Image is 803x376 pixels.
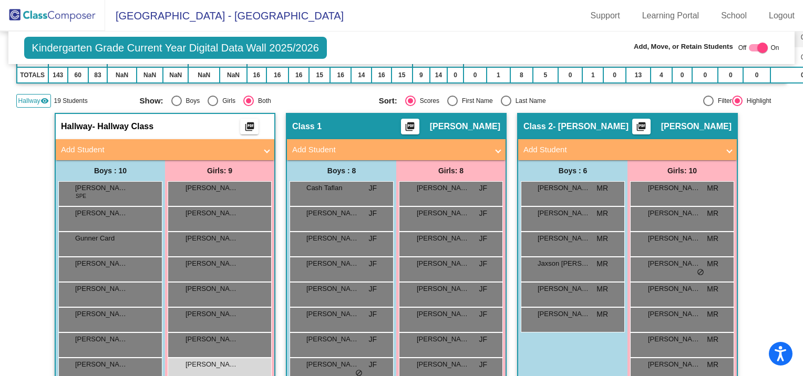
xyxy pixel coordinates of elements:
[538,208,590,218] span: [PERSON_NAME][US_STATE]
[254,96,271,106] div: Both
[648,284,701,294] span: [PERSON_NAME]
[707,284,718,295] span: MR
[379,96,610,106] mat-radio-group: Select an option
[558,67,582,83] td: 0
[648,183,701,193] span: [PERSON_NAME]
[24,37,327,59] span: Kindergarten Grade Current Year Digital Data Wall 2025/2026
[417,233,469,244] span: [PERSON_NAME]
[75,309,128,319] span: [PERSON_NAME]
[287,160,396,181] div: Boys : 8
[186,183,238,193] span: [PERSON_NAME]
[479,258,487,269] span: JF
[306,284,359,294] span: [PERSON_NAME]
[417,359,469,370] span: [PERSON_NAME]
[634,7,708,24] a: Learning Portal
[186,309,238,319] span: [PERSON_NAME]
[413,67,430,83] td: 9
[417,258,469,269] span: [PERSON_NAME]
[188,67,220,83] td: NaN
[714,96,732,106] div: Filter
[292,144,488,156] mat-panel-title: Add Student
[137,67,163,83] td: NaN
[596,309,608,320] span: MR
[523,121,553,132] span: Class 2
[651,67,672,83] td: 4
[538,233,590,244] span: [PERSON_NAME]
[368,284,377,295] span: JF
[18,96,40,106] span: Hallway
[533,67,558,83] td: 5
[692,67,718,83] td: 0
[430,67,447,83] td: 14
[105,7,344,24] span: [GEOGRAPHIC_DATA] - [GEOGRAPHIC_DATA]
[596,233,608,244] span: MR
[661,121,732,132] span: [PERSON_NAME]
[707,258,718,269] span: MR
[538,258,590,269] span: Jaxson [PERSON_NAME]
[707,233,718,244] span: MR
[372,67,392,83] td: 16
[713,7,755,24] a: School
[306,258,359,269] span: [PERSON_NAME]
[368,208,377,219] span: JF
[672,67,693,83] td: 0
[186,334,238,344] span: [PERSON_NAME]
[75,334,128,344] span: [PERSON_NAME]
[368,233,377,244] span: JF
[707,309,718,320] span: MR
[648,334,701,344] span: [PERSON_NAME]
[596,258,608,269] span: MR
[487,67,510,83] td: 1
[75,258,128,269] span: [PERSON_NAME]
[404,121,416,136] mat-icon: picture_as_pdf
[626,67,651,83] td: 13
[417,334,469,344] span: [PERSON_NAME]
[707,183,718,194] span: MR
[479,309,487,320] span: JF
[75,233,128,244] span: Gunner Card
[306,309,359,319] span: [PERSON_NAME]
[596,208,608,219] span: MR
[697,268,704,277] span: do_not_disturb_alt
[479,284,487,295] span: JF
[309,67,330,83] td: 15
[510,67,533,83] td: 8
[603,67,625,83] td: 0
[479,208,487,219] span: JF
[287,139,506,160] mat-expansion-panel-header: Add Student
[186,208,238,218] span: [PERSON_NAME]
[648,208,701,218] span: [PERSON_NAME]
[17,67,48,83] td: TOTALS
[479,233,487,244] span: JF
[292,121,322,132] span: Class 1
[379,96,397,106] span: Sort:
[247,67,266,83] td: 16
[330,67,351,83] td: 16
[61,144,256,156] mat-panel-title: Add Student
[306,183,359,193] span: Cash Taflan
[635,121,647,136] mat-icon: picture_as_pdf
[75,208,128,218] span: [PERSON_NAME]
[511,96,546,106] div: Last Name
[92,121,154,132] span: - Hallway Class
[368,309,377,320] span: JF
[107,67,137,83] td: NaN
[289,67,310,83] td: 16
[596,183,608,194] span: MR
[368,359,377,370] span: JF
[479,183,487,194] span: JF
[582,7,629,24] a: Support
[634,41,733,52] span: Add, Move, or Retain Students
[553,121,629,132] span: - [PERSON_NAME]
[538,284,590,294] span: [PERSON_NAME]
[88,67,108,83] td: 83
[40,97,49,105] mat-icon: visibility
[707,359,718,370] span: MR
[743,67,770,83] td: 0
[417,208,469,218] span: [PERSON_NAME]
[518,139,737,160] mat-expansion-panel-header: Add Student
[417,183,469,193] span: [PERSON_NAME]
[417,284,469,294] span: [PERSON_NAME]
[140,96,371,106] mat-radio-group: Select an option
[648,359,701,370] span: [PERSON_NAME] Combine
